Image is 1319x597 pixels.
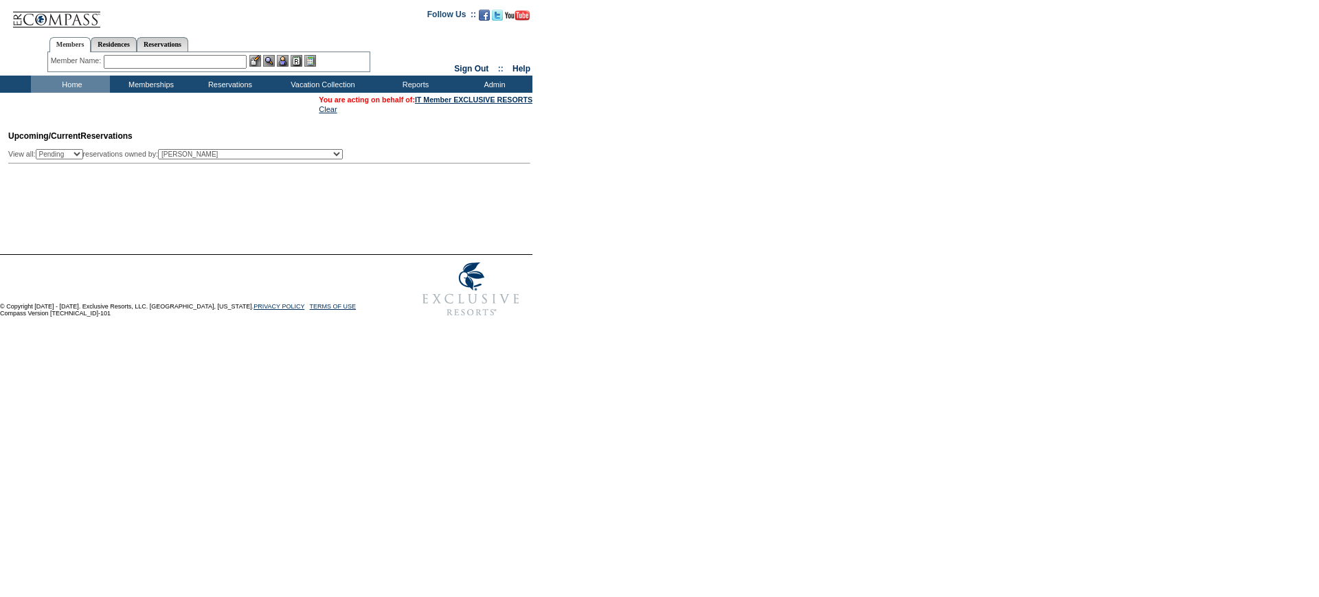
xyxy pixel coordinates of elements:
td: Admin [453,76,532,93]
td: Reservations [189,76,268,93]
div: View all: reservations owned by: [8,149,349,159]
a: Follow us on Twitter [492,14,503,22]
a: Subscribe to our YouTube Channel [505,14,530,22]
img: Subscribe to our YouTube Channel [505,10,530,21]
a: Members [49,37,91,52]
td: Follow Us :: [427,8,476,25]
a: Clear [319,105,337,113]
span: Upcoming/Current [8,131,80,141]
a: IT Member EXCLUSIVE RESORTS [415,95,532,104]
span: :: [498,64,504,74]
td: Vacation Collection [268,76,374,93]
a: Reservations [137,37,188,52]
td: Home [31,76,110,93]
img: Follow us on Twitter [492,10,503,21]
a: Become our fan on Facebook [479,14,490,22]
a: PRIVACY POLICY [253,303,304,310]
span: You are acting on behalf of: [319,95,532,104]
td: Memberships [110,76,189,93]
a: Residences [91,37,137,52]
img: b_calculator.gif [304,55,316,67]
img: b_edit.gif [249,55,261,67]
a: Sign Out [454,64,488,74]
img: Impersonate [277,55,289,67]
td: Reports [374,76,453,93]
a: Help [512,64,530,74]
div: Member Name: [51,55,104,67]
img: Reservations [291,55,302,67]
img: Exclusive Resorts [409,255,532,324]
img: Become our fan on Facebook [479,10,490,21]
a: TERMS OF USE [310,303,357,310]
img: View [263,55,275,67]
span: Reservations [8,131,133,141]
